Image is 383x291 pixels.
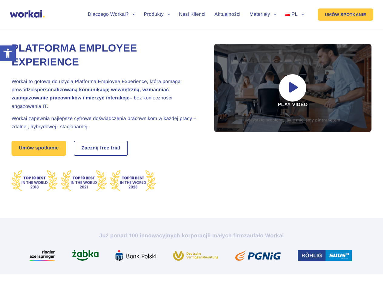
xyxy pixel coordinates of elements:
h2: Już ponad 100 innowacyjnych korporacji zaufało Workai [23,232,360,239]
a: Produkty [144,12,170,17]
a: Aktualności [214,12,240,17]
a: Umów spotkanie [12,141,66,156]
h2: Workai to gotowa do użycia Platforma Employee Experience, która pomaga prowadzić – bez koniecznoś... [12,78,200,111]
a: Zacznij free trial [74,141,128,155]
a: Nasi Klienci [179,12,205,17]
a: Materiały [250,12,276,17]
i: i małych firm [209,232,244,239]
div: Play video [214,44,371,132]
h1: Platforma Employee Experience [12,42,200,69]
h2: Workai zapewnia najlepsze cyfrowe doświadczenia pracownikom w każdej pracy – zdalnej, hybrydowej ... [12,115,200,131]
a: Dlaczego Workai? [88,12,135,17]
strong: spersonalizowaną komunikację wewnętrzną, wzmacniać zaangażowanie pracowników i mierzyć interakcje [12,87,169,101]
a: UMÓW SPOTKANIE [318,8,374,21]
span: PL [291,12,297,17]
